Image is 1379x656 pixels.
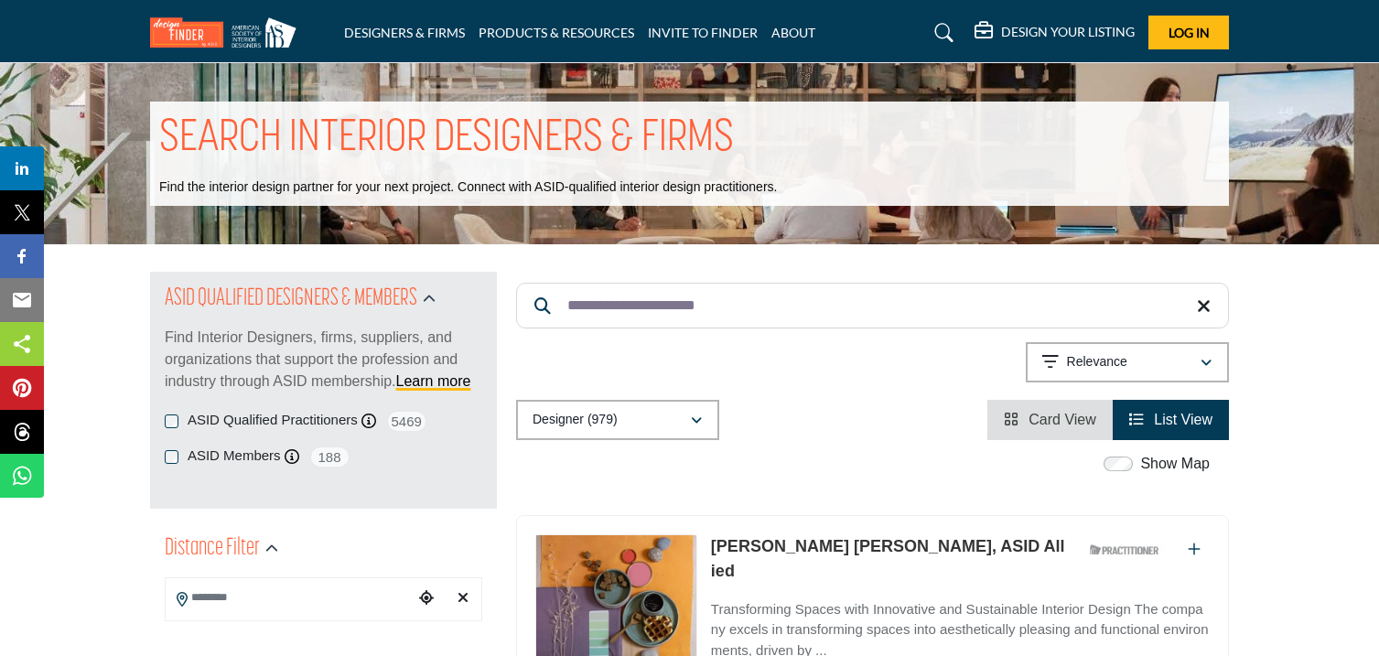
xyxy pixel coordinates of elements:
[917,18,965,48] a: Search
[1129,412,1212,427] a: View List
[1140,453,1210,475] label: Show Map
[165,414,178,428] input: ASID Qualified Practitioners checkbox
[309,446,350,468] span: 188
[987,400,1113,440] li: Card View
[413,579,440,618] div: Choose your current location
[344,25,465,40] a: DESIGNERS & FIRMS
[165,327,482,393] p: Find Interior Designers, firms, suppliers, and organizations that support the profession and indu...
[165,532,260,565] h2: Distance Filter
[1113,400,1229,440] li: List View
[188,410,358,431] label: ASID Qualified Practitioners
[1001,24,1135,40] h5: DESIGN YOUR LISTING
[159,178,777,197] p: Find the interior design partner for your next project. Connect with ASID-qualified interior desi...
[711,534,1065,584] p: Elisabeth Messer Karins, ASID Allied
[516,400,719,440] button: Designer (979)
[648,25,758,40] a: INVITE TO FINDER
[1029,412,1096,427] span: Card View
[1026,342,1229,382] button: Relevance
[188,446,281,467] label: ASID Members
[1067,353,1127,371] p: Relevance
[1004,412,1096,427] a: View Card
[165,283,417,316] h2: ASID QUALIFIED DESIGNERS & MEMBERS
[1169,25,1210,40] span: Log In
[166,580,413,616] input: Search Location
[1188,542,1201,557] a: Add To List
[516,283,1229,328] input: Search Keyword
[1154,412,1212,427] span: List View
[975,22,1135,44] div: DESIGN YOUR LISTING
[396,373,471,389] a: Learn more
[165,450,178,464] input: ASID Members checkbox
[1083,539,1165,562] img: ASID Qualified Practitioners Badge Icon
[711,537,1065,580] a: [PERSON_NAME] [PERSON_NAME], ASID Allied
[771,25,815,40] a: ABOUT
[449,579,477,618] div: Clear search location
[386,410,427,433] span: 5469
[1148,16,1229,49] button: Log In
[159,111,734,167] h1: SEARCH INTERIOR DESIGNERS & FIRMS
[479,25,634,40] a: PRODUCTS & RESOURCES
[533,411,618,429] p: Designer (979)
[150,17,306,48] img: Site Logo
